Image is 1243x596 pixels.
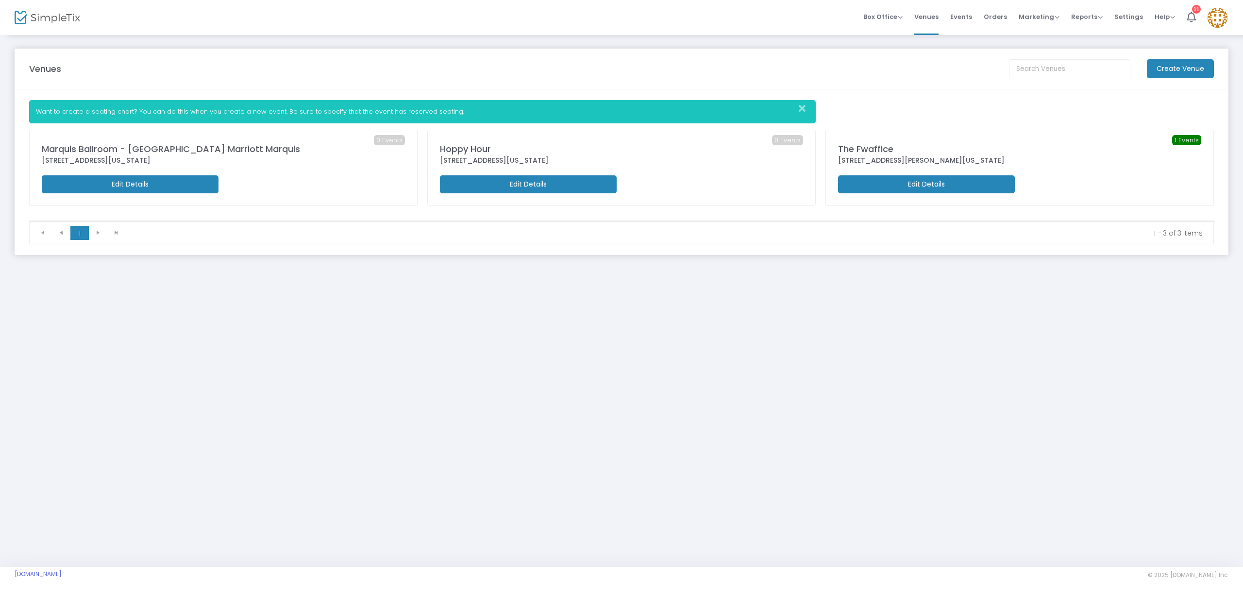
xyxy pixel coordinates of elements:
div: 11 [1192,5,1201,14]
span: Help [1155,12,1175,21]
m-button: Edit Details [440,175,617,193]
span: Events [950,4,972,29]
div: [STREET_ADDRESS][US_STATE] [440,155,803,166]
div: Hoppy Hour [440,142,803,155]
span: Page 1 [70,226,89,240]
m-button: Create Venue [1147,59,1214,78]
span: Marketing [1019,12,1059,21]
m-button: Edit Details [42,175,218,193]
span: 0 Events [772,135,803,146]
span: Box Office [863,12,903,21]
div: Marquis Ballroom - [GEOGRAPHIC_DATA] Marriott Marquis [42,142,405,155]
span: Settings [1114,4,1143,29]
span: Reports [1071,12,1103,21]
span: Venues [914,4,939,29]
div: Want to create a seating chart? You can do this when you create a new event. Be sure to specify t... [29,100,816,123]
m-panel-title: Venues [29,62,61,75]
kendo-pager-info: 1 - 3 of 3 items [133,228,1203,238]
input: Search Venues [1009,59,1130,78]
span: Orders [984,4,1007,29]
button: Close [796,101,815,117]
a: [DOMAIN_NAME] [15,570,62,578]
div: [STREET_ADDRESS][US_STATE] [42,155,405,166]
span: 0 Events [374,135,405,146]
m-button: Edit Details [838,175,1015,193]
span: 1 Events [1172,135,1201,146]
span: © 2025 [DOMAIN_NAME] Inc. [1148,571,1228,579]
div: The Fwaffice [838,142,1201,155]
div: [STREET_ADDRESS][PERSON_NAME][US_STATE] [838,155,1201,166]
